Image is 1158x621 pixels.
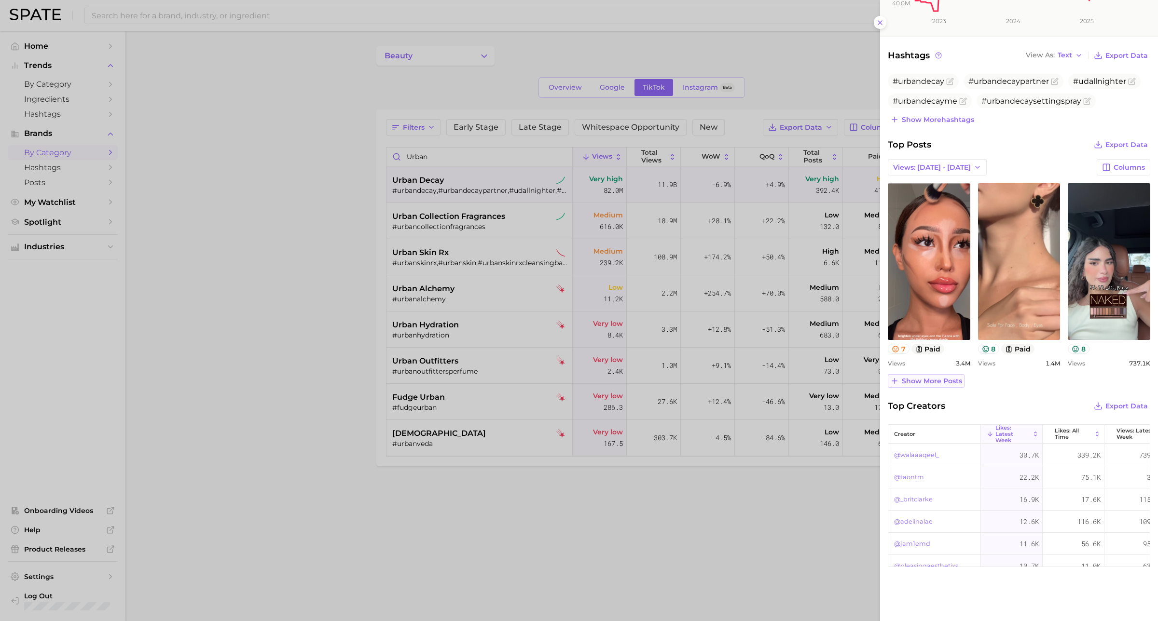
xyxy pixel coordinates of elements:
[1020,494,1039,505] span: 16.9k
[1068,360,1085,367] span: Views
[968,77,1049,86] span: #urbandecaypartner
[1077,449,1101,461] span: 339.2k
[893,163,971,172] span: Views: [DATE] - [DATE]
[1114,163,1145,172] span: Columns
[1026,53,1055,58] span: View As
[1020,472,1039,483] span: 22.2k
[1129,360,1150,367] span: 737.1k
[1058,53,1072,58] span: Text
[1128,78,1136,85] button: Flag as miscategorized or irrelevant
[894,538,930,550] a: @jam1emd
[894,494,933,505] a: @_britclarke
[1105,52,1148,60] span: Export Data
[1081,560,1101,572] span: 11.0k
[956,360,970,367] span: 3.4m
[888,49,943,62] span: Hashtags
[1077,516,1101,527] span: 116.6k
[888,399,945,413] span: Top Creators
[1055,428,1092,440] span: Likes: All Time
[888,360,905,367] span: Views
[888,374,965,388] button: Show more posts
[1020,560,1039,572] span: 10.7k
[1097,159,1150,175] button: Columns
[1020,538,1039,550] span: 11.6k
[1080,17,1094,25] tspan: 2025
[894,431,915,437] span: creator
[911,344,945,354] button: paid
[894,449,939,461] a: @walaaaqeel_
[981,96,1081,106] span: #urbandecaysettingspray
[893,77,944,86] span: #urbandecay
[1091,49,1150,62] button: Export Data
[1051,78,1059,85] button: Flag as miscategorized or irrelevant
[1046,360,1060,367] span: 1.4m
[1105,141,1148,149] span: Export Data
[1091,399,1150,413] button: Export Data
[1105,402,1148,410] span: Export Data
[1117,428,1154,440] span: Views: Latest Week
[902,116,974,124] span: Show more hashtags
[1081,472,1101,483] span: 75.1k
[902,377,962,385] span: Show more posts
[888,138,931,151] span: Top Posts
[1020,449,1039,461] span: 30.7k
[1068,344,1089,354] button: 8
[894,472,924,483] a: @taontm
[932,17,946,25] tspan: 2023
[1043,425,1104,444] button: Likes: All Time
[1073,77,1126,86] span: #udallnighter
[1001,344,1034,354] button: paid
[1023,49,1085,62] button: View AsText
[978,360,995,367] span: Views
[981,425,1043,444] button: Likes: Latest Week
[1081,538,1101,550] span: 56.6k
[1081,494,1101,505] span: 17.6k
[946,78,954,85] button: Flag as miscategorized or irrelevant
[1020,516,1039,527] span: 12.6k
[894,516,933,527] a: @adelinalae
[888,159,987,175] button: Views: [DATE] - [DATE]
[1083,97,1091,105] button: Flag as miscategorized or irrelevant
[894,560,958,572] a: @pleasingaesthetixs
[959,97,967,105] button: Flag as miscategorized or irrelevant
[978,344,1000,354] button: 8
[1091,138,1150,151] button: Export Data
[893,96,957,106] span: #urbandecayme
[1006,17,1020,25] tspan: 2024
[995,425,1030,444] span: Likes: Latest Week
[888,113,977,126] button: Show morehashtags
[888,344,910,354] button: 7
